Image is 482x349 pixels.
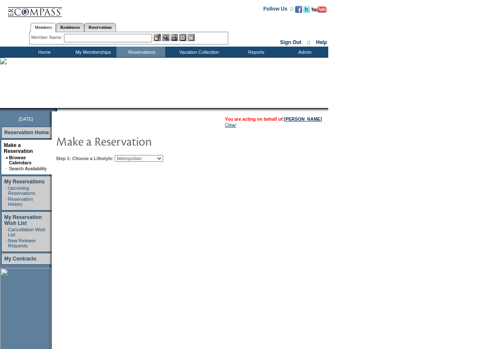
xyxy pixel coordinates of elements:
[6,227,7,237] td: ·
[280,39,301,45] a: Sign Out
[19,47,68,57] td: Home
[162,34,169,41] img: View
[154,34,161,41] img: b_edit.gif
[56,133,225,150] img: pgTtlMakeReservation.gif
[56,23,84,32] a: Residences
[179,34,186,41] img: Reservations
[4,179,44,185] a: My Reservations
[9,155,31,165] a: Browse Calendars
[84,23,116,32] a: Reservations
[188,34,195,41] img: b_calculator.gif
[8,227,45,237] a: Cancellation Wish List
[4,256,36,262] a: My Contracts
[311,6,327,13] img: Subscribe to our YouTube Channel
[295,8,302,14] a: Become our fan on Facebook
[263,5,294,15] td: Follow Us ::
[6,197,7,207] td: ·
[311,8,327,14] a: Subscribe to our YouTube Channel
[303,6,310,13] img: Follow us on Twitter
[57,108,58,111] img: blank.gif
[30,23,56,32] a: Members
[8,197,33,207] a: Reservation History
[68,47,116,57] td: My Memberships
[4,130,49,136] a: Reservation Home
[316,39,327,45] a: Help
[31,34,64,41] div: Member Name:
[284,116,322,122] a: [PERSON_NAME]
[8,238,36,248] a: New Release Requests
[54,108,57,111] img: promoShadowLeftCorner.gif
[56,156,114,161] b: Step 1: Choose a Lifestyle:
[4,142,33,154] a: Make a Reservation
[4,214,42,226] a: My Reservation Wish List
[6,238,7,248] td: ·
[19,116,33,122] span: [DATE]
[295,6,302,13] img: Become our fan on Facebook
[225,122,236,127] a: Clear
[307,39,310,45] span: ::
[280,47,328,57] td: Admin
[171,34,178,41] img: Impersonate
[8,186,35,196] a: Upcoming Reservations
[116,47,165,57] td: Reservations
[6,155,8,160] b: »
[231,47,280,57] td: Reports
[6,186,7,196] td: ·
[165,47,231,57] td: Vacation Collection
[9,166,47,171] a: Search Availability
[303,8,310,14] a: Follow us on Twitter
[6,166,8,171] td: ·
[225,116,322,122] span: You are acting on behalf of:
